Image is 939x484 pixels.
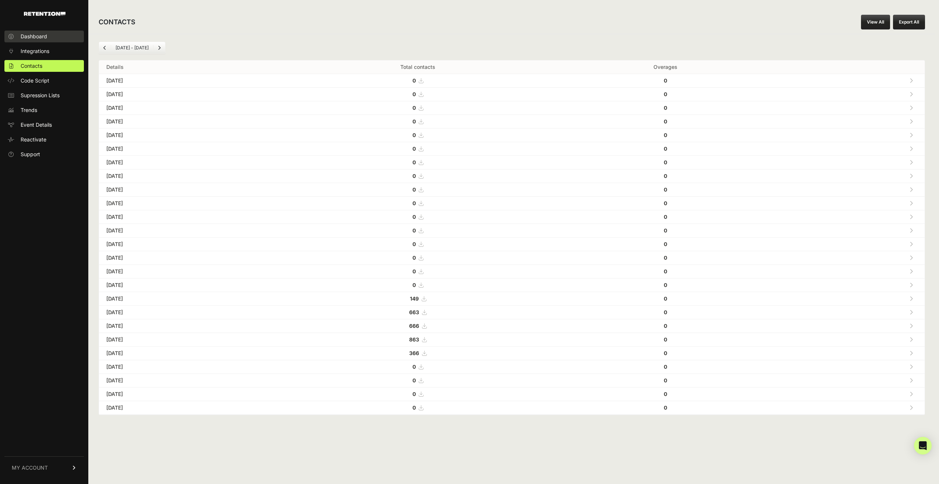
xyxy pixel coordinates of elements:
strong: 0 [664,336,667,343]
strong: 0 [412,214,416,220]
strong: 366 [409,350,419,356]
strong: 149 [410,295,419,302]
strong: 0 [664,173,667,179]
a: Trends [4,104,84,116]
strong: 0 [412,159,416,165]
strong: 0 [412,77,416,84]
strong: 0 [412,282,416,288]
div: Open Intercom Messenger [914,437,932,455]
a: Supression Lists [4,90,84,101]
strong: 0 [412,364,416,370]
span: Supression Lists [21,92,60,99]
strong: 0 [664,105,667,111]
strong: 0 [412,105,416,111]
a: Dashboard [4,31,84,42]
strong: 666 [409,323,419,329]
td: [DATE] [99,401,279,415]
a: 366 [409,350,426,356]
span: Code Script [21,77,49,84]
strong: 0 [412,391,416,397]
strong: 0 [664,91,667,97]
strong: 0 [412,377,416,383]
th: Details [99,60,279,74]
td: [DATE] [99,183,279,197]
img: Retention.com [24,12,65,16]
th: Total contacts [279,60,557,74]
td: [DATE] [99,347,279,360]
a: View All [861,15,890,29]
a: 149 [410,295,426,302]
span: Integrations [21,48,49,55]
h2: CONTACTS [99,17,135,27]
strong: 863 [409,336,419,343]
td: [DATE] [99,156,279,169]
td: [DATE] [99,251,279,265]
span: Support [21,151,40,158]
th: Overages [557,60,774,74]
strong: 0 [664,282,667,288]
td: [DATE] [99,292,279,306]
strong: 0 [664,404,667,411]
a: MY ACCOUNT [4,456,84,479]
strong: 0 [412,91,416,97]
td: [DATE] [99,238,279,251]
td: [DATE] [99,278,279,292]
td: [DATE] [99,333,279,347]
a: Contacts [4,60,84,72]
strong: 0 [664,186,667,193]
strong: 0 [412,268,416,274]
td: [DATE] [99,374,279,387]
strong: 663 [409,309,419,315]
strong: 0 [664,255,667,261]
strong: 0 [664,350,667,356]
td: [DATE] [99,169,279,183]
strong: 0 [664,364,667,370]
span: MY ACCOUNT [12,464,48,471]
td: [DATE] [99,210,279,224]
td: [DATE] [99,74,279,88]
td: [DATE] [99,387,279,401]
strong: 0 [412,132,416,138]
a: Support [4,148,84,160]
a: Reactivate [4,134,84,145]
strong: 0 [664,268,667,274]
strong: 0 [412,200,416,206]
strong: 0 [664,200,667,206]
strong: 0 [412,227,416,234]
strong: 0 [664,227,667,234]
td: [DATE] [99,360,279,374]
strong: 0 [664,214,667,220]
td: [DATE] [99,115,279,129]
a: Next [153,42,165,54]
span: Reactivate [21,136,46,143]
td: [DATE] [99,101,279,115]
a: 863 [409,336,426,343]
strong: 0 [664,145,667,152]
td: [DATE] [99,265,279,278]
strong: 0 [412,404,416,411]
td: [DATE] [99,88,279,101]
strong: 0 [412,241,416,247]
li: [DATE] - [DATE] [111,45,153,51]
strong: 0 [664,77,667,84]
strong: 0 [664,241,667,247]
td: [DATE] [99,142,279,156]
span: Event Details [21,121,52,129]
a: 666 [409,323,426,329]
strong: 0 [412,145,416,152]
td: [DATE] [99,129,279,142]
strong: 0 [664,391,667,397]
a: 663 [409,309,426,315]
a: Event Details [4,119,84,131]
a: Integrations [4,45,84,57]
strong: 0 [412,255,416,261]
strong: 0 [412,173,416,179]
a: Previous [99,42,111,54]
a: Code Script [4,75,84,87]
button: Export All [893,15,925,29]
strong: 0 [664,159,667,165]
td: [DATE] [99,224,279,238]
td: [DATE] [99,306,279,319]
td: [DATE] [99,319,279,333]
strong: 0 [664,132,667,138]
